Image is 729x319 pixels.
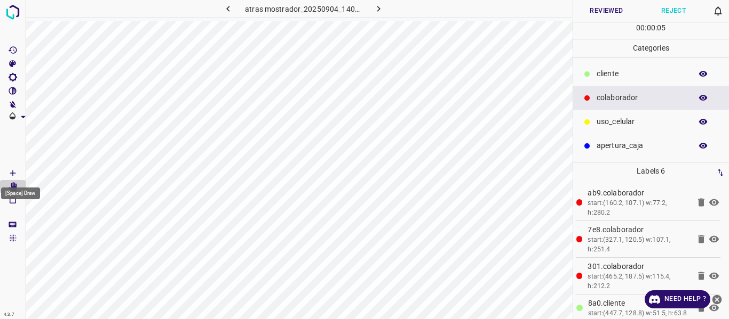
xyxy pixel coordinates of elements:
[597,116,686,127] p: uso_celular
[597,68,686,79] p: cliente
[588,199,690,217] div: start:(160.2, 107.1) w:77.2, h:280.2
[3,3,22,22] img: logo
[636,22,645,34] p: 00
[657,22,665,34] p: 05
[597,92,686,103] p: colaborador
[588,224,690,235] p: 7e8.colaborador
[597,140,686,151] p: apertura_caja
[647,22,655,34] p: 00
[588,261,690,272] p: 301.colaborador
[588,235,690,254] div: start:(327.1, 120.5) w:107.1, h:251.4
[1,310,17,319] div: 4.3.7
[645,290,710,308] a: Need Help ?
[245,3,361,18] h6: atras mostrador_20250904_140637_654594.jpg
[576,162,726,180] p: Labels 6
[588,298,690,309] p: 8a0.cliente
[636,22,665,39] div: : :
[710,290,724,308] button: close-help
[588,187,690,199] p: ab9.colaborador
[588,272,690,291] div: start:(465.2, 187.5) w:115.4, h:212.2
[1,187,40,199] div: [Space] Draw
[588,309,690,318] div: start:(447.7, 128.8) w:51.5, h:63.8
